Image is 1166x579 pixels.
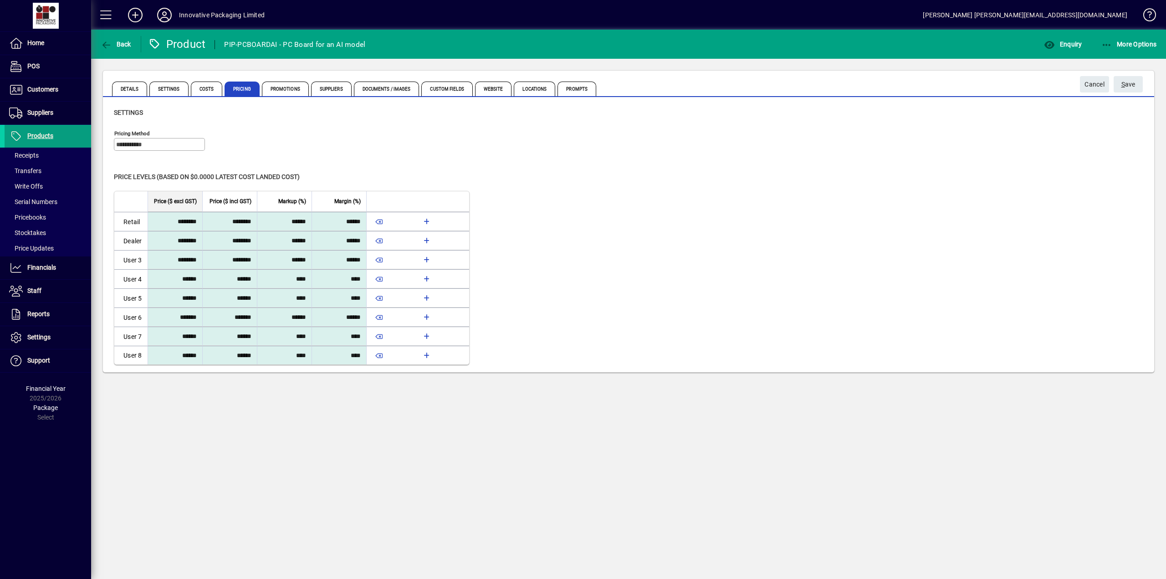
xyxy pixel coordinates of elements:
[27,109,53,116] span: Suppliers
[114,109,143,116] span: Settings
[27,287,41,294] span: Staff
[311,82,352,96] span: Suppliers
[114,250,148,269] td: User 3
[191,82,223,96] span: Costs
[1121,81,1125,88] span: S
[1080,76,1109,92] button: Cancel
[923,8,1127,22] div: [PERSON_NAME] [PERSON_NAME][EMAIL_ADDRESS][DOMAIN_NAME]
[27,86,58,93] span: Customers
[9,229,46,236] span: Stocktakes
[262,82,309,96] span: Promotions
[224,37,365,52] div: PIP-PCBOARDAI - PC Board for an AI model
[5,179,91,194] a: Write Offs
[1101,41,1157,48] span: More Options
[114,327,148,346] td: User 7
[114,173,300,180] span: Price levels (based on $0.0000 Latest cost landed cost)
[9,245,54,252] span: Price Updates
[121,7,150,23] button: Add
[5,210,91,225] a: Pricebooks
[1121,77,1135,92] span: ave
[114,269,148,288] td: User 4
[5,32,91,55] a: Home
[5,163,91,179] a: Transfers
[1136,2,1155,31] a: Knowledge Base
[5,326,91,349] a: Settings
[27,39,44,46] span: Home
[5,148,91,163] a: Receipts
[557,82,596,96] span: Prompts
[154,196,197,206] span: Price ($ excl GST)
[148,37,206,51] div: Product
[334,196,361,206] span: Margin (%)
[27,62,40,70] span: POS
[9,152,39,159] span: Receipts
[112,82,147,96] span: Details
[5,256,91,279] a: Financials
[114,346,148,364] td: User 8
[5,55,91,78] a: POS
[514,82,555,96] span: Locations
[421,82,472,96] span: Custom Fields
[114,288,148,307] td: User 5
[26,385,66,392] span: Financial Year
[5,225,91,241] a: Stocktakes
[9,198,57,205] span: Serial Numbers
[9,167,41,174] span: Transfers
[5,280,91,302] a: Staff
[210,196,251,206] span: Price ($ incl GST)
[5,102,91,124] a: Suppliers
[5,241,91,256] a: Price Updates
[1042,36,1084,52] button: Enquiry
[5,303,91,326] a: Reports
[114,130,150,137] mat-label: Pricing method
[27,132,53,139] span: Products
[1044,41,1082,48] span: Enquiry
[114,231,148,250] td: Dealer
[9,183,43,190] span: Write Offs
[1099,36,1159,52] button: More Options
[5,194,91,210] a: Serial Numbers
[5,349,91,372] a: Support
[225,82,260,96] span: Pricing
[27,357,50,364] span: Support
[149,82,189,96] span: Settings
[98,36,133,52] button: Back
[150,7,179,23] button: Profile
[91,36,141,52] app-page-header-button: Back
[9,214,46,221] span: Pricebooks
[475,82,512,96] span: Website
[114,307,148,327] td: User 6
[179,8,265,22] div: Innovative Packaging Limited
[101,41,131,48] span: Back
[114,212,148,231] td: Retail
[27,310,50,318] span: Reports
[27,333,51,341] span: Settings
[5,78,91,101] a: Customers
[354,82,419,96] span: Documents / Images
[33,404,58,411] span: Package
[1114,76,1143,92] button: Save
[27,264,56,271] span: Financials
[278,196,306,206] span: Markup (%)
[1084,77,1105,92] span: Cancel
